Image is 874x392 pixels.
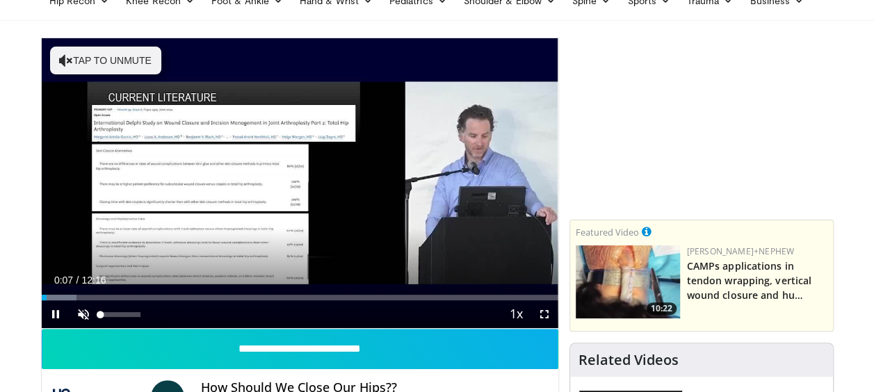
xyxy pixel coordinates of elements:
a: [PERSON_NAME]+Nephew [687,245,794,257]
button: Fullscreen [531,300,558,328]
video-js: Video Player [42,38,558,329]
button: Playback Rate [503,300,531,328]
div: Volume Level [101,312,140,317]
a: 10:22 [576,245,680,318]
button: Tap to unmute [50,47,161,74]
iframe: Advertisement [597,38,806,211]
button: Pause [42,300,70,328]
div: Progress Bar [42,295,558,300]
span: 12:16 [81,275,106,286]
a: CAMPs applications in tendon wrapping, vertical wound closure and hu… [687,259,812,302]
button: Unmute [70,300,97,328]
span: 10:22 [647,302,677,315]
img: 2677e140-ee51-4d40-a5f5-4f29f195cc19.150x105_q85_crop-smart_upscale.jpg [576,245,680,318]
small: Featured Video [576,226,639,238]
h4: Related Videos [578,352,679,368]
span: 0:07 [54,275,73,286]
span: / [76,275,79,286]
